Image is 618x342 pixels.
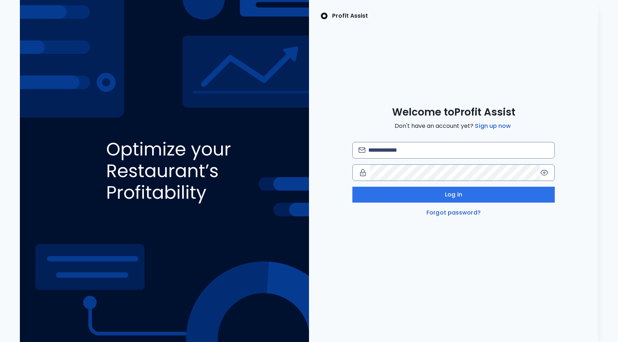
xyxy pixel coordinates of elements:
img: SpotOn Logo [321,12,328,20]
img: email [359,147,365,153]
a: Forgot password? [425,208,482,217]
span: Log in [445,190,462,199]
button: Log in [352,187,555,203]
a: Sign up now [473,122,512,130]
span: Don't have an account yet? [395,122,512,130]
span: Welcome to Profit Assist [392,106,515,119]
p: Profit Assist [332,12,368,20]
